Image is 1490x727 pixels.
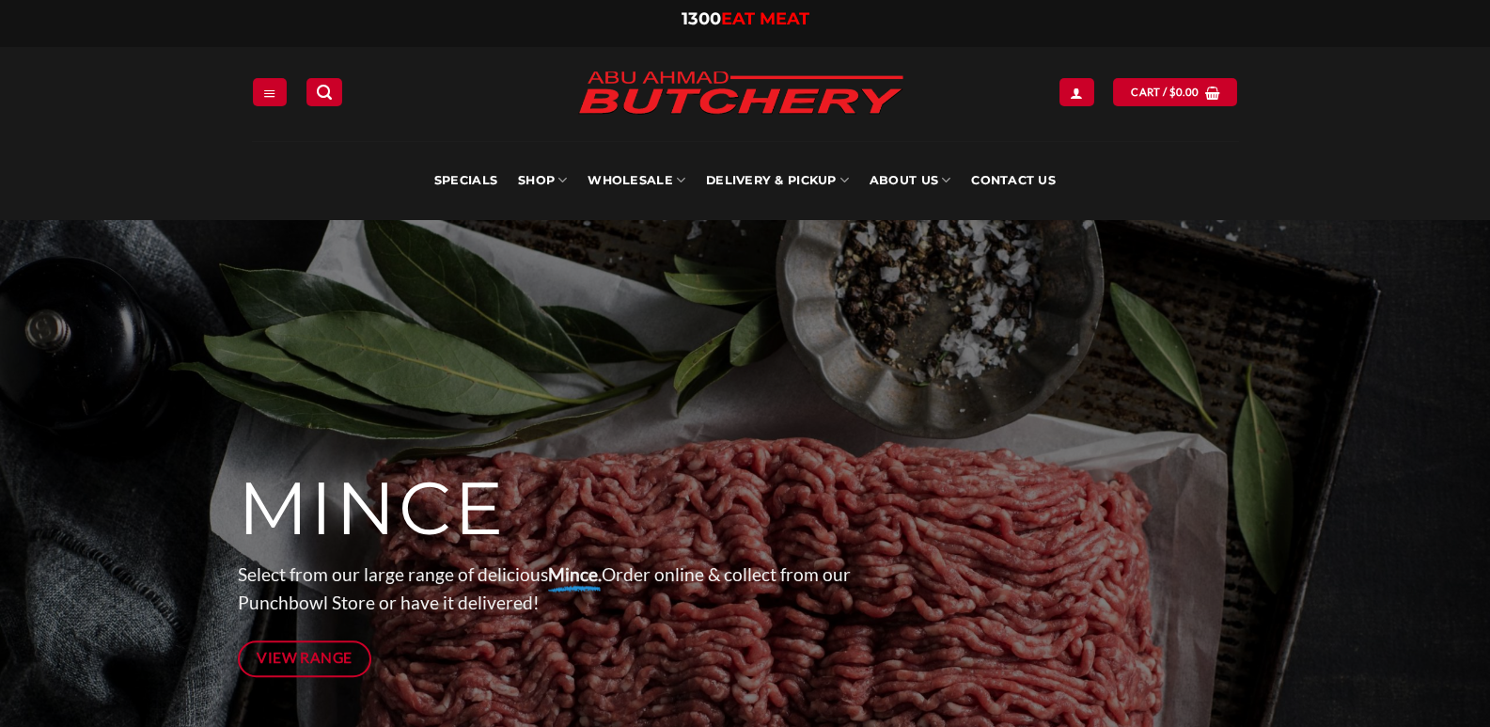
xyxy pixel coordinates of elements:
[1169,86,1200,98] bdi: 0.00
[306,78,342,105] a: Search
[548,563,602,585] strong: Mince.
[1169,84,1176,101] span: $
[238,464,506,554] span: MINCE
[682,8,721,29] span: 1300
[588,141,685,220] a: Wholesale
[1113,78,1237,105] a: View cart
[238,563,851,614] span: Select from our large range of delicious Order online & collect from our Punchbowl Store or have ...
[1059,78,1093,105] a: Login
[721,8,809,29] span: EAT MEAT
[518,141,567,220] a: SHOP
[971,141,1056,220] a: Contact Us
[253,78,287,105] a: Menu
[1131,84,1199,101] span: Cart /
[682,8,809,29] a: 1300EAT MEAT
[562,58,919,130] img: Abu Ahmad Butchery
[706,141,849,220] a: Delivery & Pickup
[434,141,497,220] a: Specials
[257,646,353,670] span: View Range
[238,640,372,677] a: View Range
[870,141,950,220] a: About Us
